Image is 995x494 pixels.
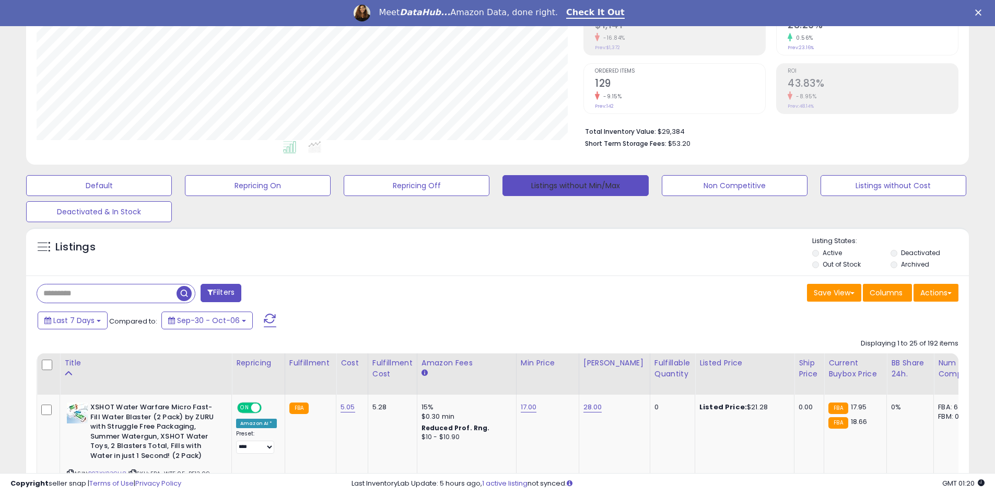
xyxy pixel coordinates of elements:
[236,430,277,454] div: Preset:
[161,312,253,329] button: Sep-30 - Oct-06
[851,417,868,427] span: 18.66
[521,358,575,369] div: Min Price
[236,419,277,428] div: Amazon AI *
[201,284,241,302] button: Filters
[502,175,648,196] button: Listings without Min/Max
[828,403,848,414] small: FBA
[109,316,157,326] span: Compared to:
[914,284,958,302] button: Actions
[341,358,364,369] div: Cost
[236,358,280,369] div: Repricing
[583,358,646,369] div: [PERSON_NAME]
[185,175,331,196] button: Repricing On
[595,103,614,109] small: Prev: 142
[400,7,450,17] i: DataHub...
[828,417,848,429] small: FBA
[699,403,786,412] div: $21.28
[792,34,813,42] small: 0.56%
[585,139,666,148] b: Short Term Storage Fees:
[422,433,508,442] div: $10 - $10.90
[10,478,49,488] strong: Copyright
[422,423,490,432] b: Reduced Prof. Rng.
[64,358,227,369] div: Title
[10,479,181,489] div: seller snap | |
[260,404,277,412] span: OFF
[600,34,625,42] small: -16.84%
[177,315,240,326] span: Sep-30 - Oct-06
[89,478,134,488] a: Terms of Use
[861,339,958,349] div: Displaying 1 to 25 of 192 items
[372,358,413,380] div: Fulfillment Cost
[654,403,687,412] div: 0
[26,175,172,196] button: Default
[668,139,690,148] span: $53.20
[799,358,820,380] div: Ship Price
[135,478,181,488] a: Privacy Policy
[422,403,508,412] div: 15%
[699,358,790,369] div: Listed Price
[238,404,251,412] span: ON
[289,403,309,414] small: FBA
[26,201,172,222] button: Deactivated & In Stock
[38,312,108,329] button: Last 7 Days
[901,260,929,269] label: Archived
[823,248,842,257] label: Active
[851,402,867,412] span: 17.95
[90,403,217,463] b: XSHOT Water Warfare Micro Fast-Fill Water Blaster (2 Pack) by ZURU with Struggle Free Packaging, ...
[595,77,765,91] h2: 129
[344,175,489,196] button: Repricing Off
[812,236,969,246] p: Listing States:
[352,479,985,489] div: Last InventoryLab Update: 5 hours ago, not synced.
[788,77,958,91] h2: 43.83%
[799,403,816,412] div: 0.00
[662,175,807,196] button: Non Competitive
[863,284,912,302] button: Columns
[67,403,88,423] img: 51GOV7mCFuL._SL40_.jpg
[600,93,622,100] small: -9.15%
[975,9,986,16] div: Close
[792,93,816,100] small: -8.95%
[53,315,95,326] span: Last 7 Days
[422,358,512,369] div: Amazon Fees
[938,412,973,421] div: FBM: 0
[372,403,409,412] div: 5.28
[891,358,929,380] div: BB Share 24h.
[870,288,903,298] span: Columns
[788,44,814,51] small: Prev: 23.16%
[788,68,958,74] span: ROI
[341,402,355,412] a: 5.05
[821,175,966,196] button: Listings without Cost
[379,7,558,18] div: Meet Amazon Data, done right.
[422,369,428,378] small: Amazon Fees.
[595,44,620,51] small: Prev: $1,372
[583,402,602,412] a: 28.00
[55,240,96,255] h5: Listings
[566,7,625,19] a: Check It Out
[942,478,985,488] span: 2025-10-14 01:20 GMT
[938,403,973,412] div: FBA: 6
[901,248,940,257] label: Deactivated
[482,478,528,488] a: 1 active listing
[807,284,861,302] button: Save View
[891,403,926,412] div: 0%
[289,358,332,369] div: Fulfillment
[938,358,976,380] div: Num of Comp.
[585,127,656,136] b: Total Inventory Value:
[823,260,861,269] label: Out of Stock
[585,124,951,137] li: $29,384
[699,402,747,412] b: Listed Price:
[595,68,765,74] span: Ordered Items
[788,103,814,109] small: Prev: 48.14%
[521,402,537,412] a: 17.00
[422,412,508,421] div: $0.30 min
[828,358,882,380] div: Current Buybox Price
[654,358,690,380] div: Fulfillable Quantity
[354,5,370,21] img: Profile image for Georgie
